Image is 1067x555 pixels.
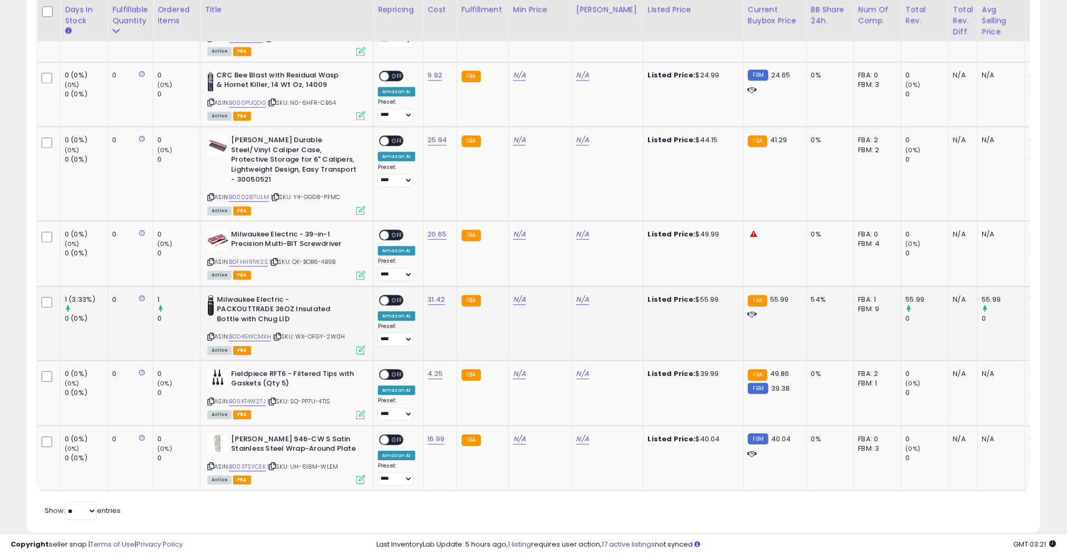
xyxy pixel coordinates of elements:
div: 0 (0%) [65,369,107,379]
a: N/A [513,369,526,379]
div: 0 [157,314,200,323]
span: OFF [389,136,406,145]
a: N/A [576,294,589,305]
small: FBA [748,135,767,147]
small: FBA [462,369,481,381]
span: All listings currently available for purchase on Amazon [207,112,232,121]
a: N/A [513,70,526,81]
small: (0%) [1030,81,1044,89]
b: [PERSON_NAME] Durable Steel/Vinyl Caliper Case, Protective Storage for 6" Calipers, Lightweight D... [231,135,359,187]
small: (0%) [157,444,172,453]
small: FBM [748,70,769,81]
div: 0 [157,388,200,398]
span: | SKU: QK-BOB6-4B9B [270,257,335,266]
a: N/A [513,135,526,145]
span: OFF [389,435,406,444]
div: 0 (0%) [65,314,107,323]
div: 0 [112,434,145,444]
div: Ordered Items [157,4,196,26]
div: N/A [953,230,970,239]
div: Preset: [378,323,415,346]
a: Privacy Policy [136,539,183,549]
a: N/A [513,294,526,305]
b: Milwaukee Electric - PACKOUTTRADE 36OZ Insulated Bottle with Chug LID [217,295,345,327]
div: FBA: 2 [859,369,893,379]
a: N/A [513,229,526,240]
div: FBM: 3 [859,444,893,453]
a: B000287ULM [229,193,269,202]
img: 31o4hCMJb+L._SL40_.jpg [207,369,228,385]
div: N/A [953,434,970,444]
div: Listed Price [648,4,739,15]
div: $55.99 [648,295,735,304]
small: FBA [462,135,481,147]
div: Amazon AI [378,385,415,395]
div: 0 [157,453,200,463]
div: 1 (3.33%) [65,295,107,304]
b: Listed Price: [648,229,696,239]
small: (0%) [65,444,79,453]
div: FBM: 1 [859,379,893,388]
div: FBM: 3 [859,80,893,90]
div: Amazon AI [378,87,415,96]
div: FBA: 1 [859,295,893,304]
div: Min Price [513,4,567,15]
div: ASIN: [207,434,365,483]
span: FBA [233,410,251,419]
div: 0 [112,295,145,304]
div: Current Buybox Price [748,4,802,26]
img: 41mbK876+6L._SL40_.jpg [207,230,228,251]
span: OFF [389,370,406,379]
div: $44.15 [648,135,735,145]
img: 11HycNDRl7L._SL40_.jpg [207,434,228,452]
div: N/A [953,295,970,304]
span: All listings currently available for purchase on Amazon [207,410,232,419]
div: 0 [906,388,949,398]
a: N/A [576,229,589,240]
div: Fulfillment [462,4,504,15]
div: Preset: [378,257,415,281]
small: (0%) [157,146,172,154]
span: 41.29 [770,135,787,145]
span: 55.99 [770,294,789,304]
strong: Copyright [11,539,49,549]
span: | SKU: UH-618M-WLEM [267,462,338,471]
div: Last InventoryLab Update: 5 hours ago, requires user action, not synced. [376,540,1056,550]
div: N/A [982,135,1017,145]
div: 0 [906,369,949,379]
span: 24.65 [771,70,791,80]
div: Title [205,4,369,15]
div: 0 [906,434,949,444]
div: Amazon AI [378,152,415,161]
div: Total Rev. Diff. [953,4,973,37]
div: N/A [982,369,1017,379]
div: FBA: 0 [859,230,893,239]
span: FBA [233,47,251,56]
a: 31.42 [428,294,445,305]
span: FBA [233,206,251,215]
img: 41SBpIs9C-L._SL40_.jpg [207,135,228,156]
span: OFF [389,230,406,239]
div: Preset: [378,164,415,187]
div: 55.99 [906,295,949,304]
a: B000P1JQDG [229,98,266,107]
div: FBA: 2 [859,135,893,145]
div: Preset: [378,98,415,122]
div: Days In Stock [65,4,103,26]
div: 0 [157,71,200,80]
span: | SKU: LX-OIB3-S2T5 [265,34,327,42]
div: Num of Comp. [859,4,897,26]
a: 4.25 [428,369,443,379]
div: Preset: [378,462,415,486]
div: 0 (0%) [65,230,107,239]
div: 0 (0%) [65,135,107,145]
div: Amazon AI [378,246,415,255]
small: (0%) [1030,444,1044,453]
small: (0%) [1030,146,1044,154]
small: FBA [748,295,767,306]
div: 0 [157,434,200,444]
div: 0% [811,135,846,145]
a: N/A [513,434,526,444]
div: 0 [157,90,200,99]
div: 0 [906,453,949,463]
